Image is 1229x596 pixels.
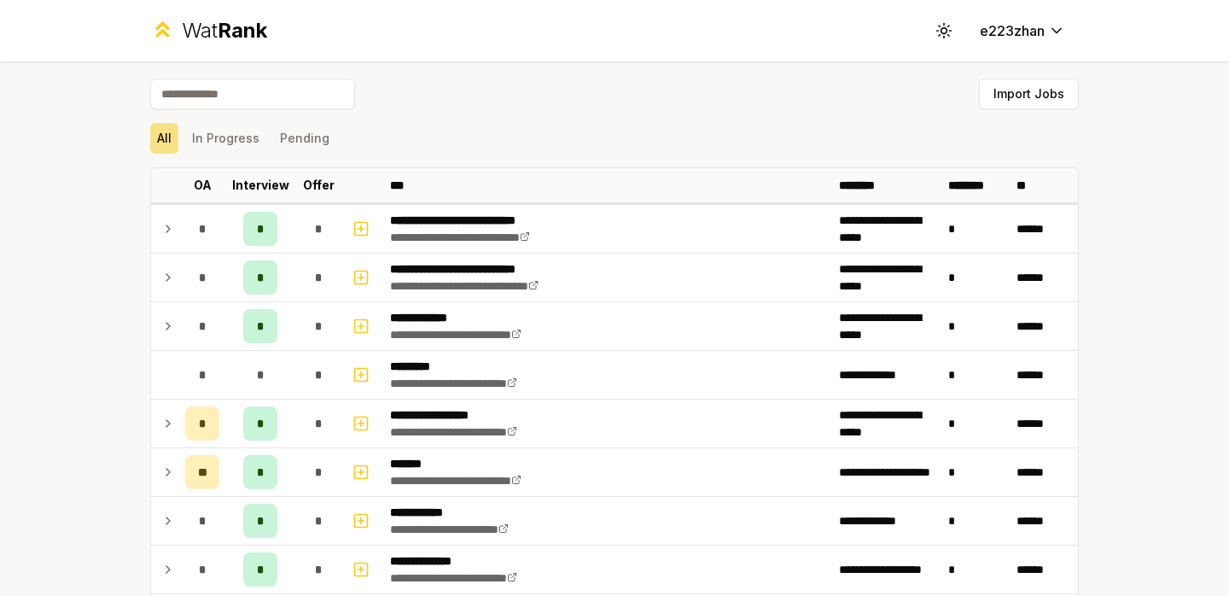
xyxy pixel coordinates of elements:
[185,123,266,154] button: In Progress
[232,177,289,194] p: Interview
[218,18,267,43] span: Rank
[303,177,335,194] p: Offer
[979,79,1079,109] button: Import Jobs
[194,177,212,194] p: OA
[273,123,336,154] button: Pending
[150,123,178,154] button: All
[150,17,267,44] a: WatRank
[980,20,1045,41] span: e223zhan
[182,17,267,44] div: Wat
[966,15,1079,46] button: e223zhan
